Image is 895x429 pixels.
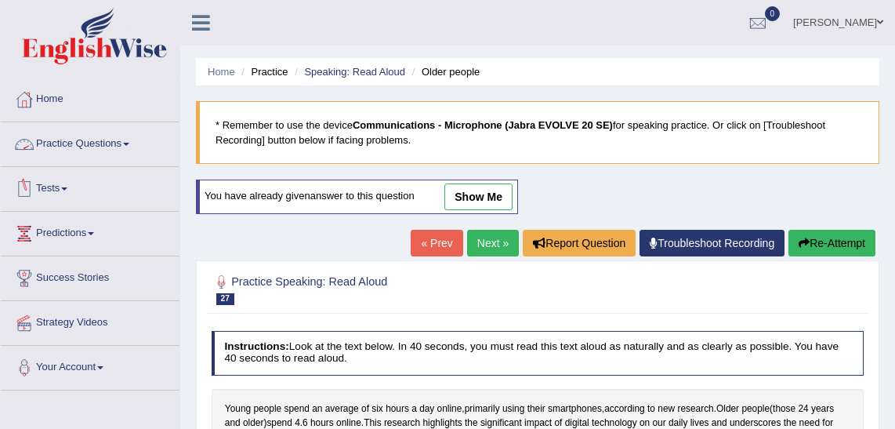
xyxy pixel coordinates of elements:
[1,346,179,385] a: Your Account
[411,402,417,416] span: Click to see word definition
[419,402,434,416] span: Click to see word definition
[353,119,613,131] b: Communications - Microphone (Jabra EVOLVE 20 SE)
[411,230,462,256] a: « Prev
[284,402,309,416] span: Click to see word definition
[444,184,513,210] a: show me
[408,64,480,79] li: Older people
[811,402,834,416] span: Click to see word definition
[361,402,369,416] span: Click to see word definition
[640,230,784,256] a: Troubleshoot Recording
[196,101,879,164] blockquote: * Remember to use the device for speaking practice. Or click on [Troubleshoot Recording] button b...
[196,180,518,214] div: You have already given answer to this question
[798,402,808,416] span: Click to see word definition
[212,272,616,305] h2: Practice Speaking: Read Aloud
[1,256,179,296] a: Success Stories
[371,402,383,416] span: Click to see word definition
[212,331,864,376] h4: Look at the text below. In 40 seconds, you must read this text aloud as naturally and as clearly ...
[208,66,235,78] a: Home
[1,78,179,117] a: Home
[1,212,179,251] a: Predictions
[647,402,655,416] span: Click to see word definition
[658,402,675,416] span: Click to see word definition
[527,402,545,416] span: Click to see word definition
[765,6,781,21] span: 0
[224,340,288,352] b: Instructions:
[225,402,251,416] span: Click to see word definition
[773,402,795,416] span: Click to see word definition
[386,402,409,416] span: Click to see word definition
[253,402,281,416] span: Click to see word definition
[677,402,713,416] span: Click to see word definition
[502,402,524,416] span: Click to see word definition
[788,230,875,256] button: Re-Attempt
[237,64,288,79] li: Practice
[216,293,234,305] span: 27
[548,402,602,416] span: Click to see word definition
[716,402,739,416] span: Click to see word definition
[312,402,322,416] span: Click to see word definition
[741,402,770,416] span: Click to see word definition
[325,402,359,416] span: Click to see word definition
[304,66,405,78] a: Speaking: Read Aloud
[467,230,519,256] a: Next »
[523,230,636,256] button: Report Question
[604,402,645,416] span: Click to see word definition
[1,167,179,206] a: Tests
[465,402,500,416] span: Click to see word definition
[437,402,462,416] span: Click to see word definition
[1,301,179,340] a: Strategy Videos
[1,122,179,162] a: Practice Questions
